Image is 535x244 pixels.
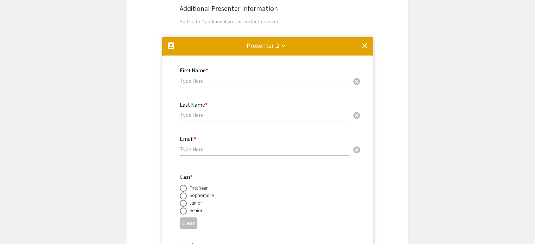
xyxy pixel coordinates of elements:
mat-icon: keyboard_arrow_down [279,41,288,50]
mat-icon: clear [361,41,369,50]
mat-label: First Name [180,67,208,74]
span: cancel [352,146,361,154]
button: Clear [350,108,364,122]
input: Type Here [180,111,350,119]
mat-icon: assignment_ind [167,41,175,50]
div: Sophomore [190,192,214,199]
div: Additional Presenter Information [180,3,356,14]
input: Type Here [180,77,350,85]
div: Senior [190,207,203,214]
div: First Year [190,184,208,191]
span: cancel [352,77,361,86]
div: Presenter 2 [247,40,279,50]
mat-label: Class [180,174,192,180]
mat-label: Last Name [180,101,208,108]
mat-expansion-panel-header: Presenter 2 [162,37,373,59]
mat-label: Email [180,135,196,143]
span: Add up to 7 additional presenters for this event. [180,18,280,25]
iframe: Chat [5,212,30,239]
button: Clear [350,74,364,88]
input: Type Here [180,146,350,153]
span: cancel [352,111,361,120]
button: Clear [180,217,197,229]
div: Junior [190,199,202,206]
button: Clear [350,142,364,156]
